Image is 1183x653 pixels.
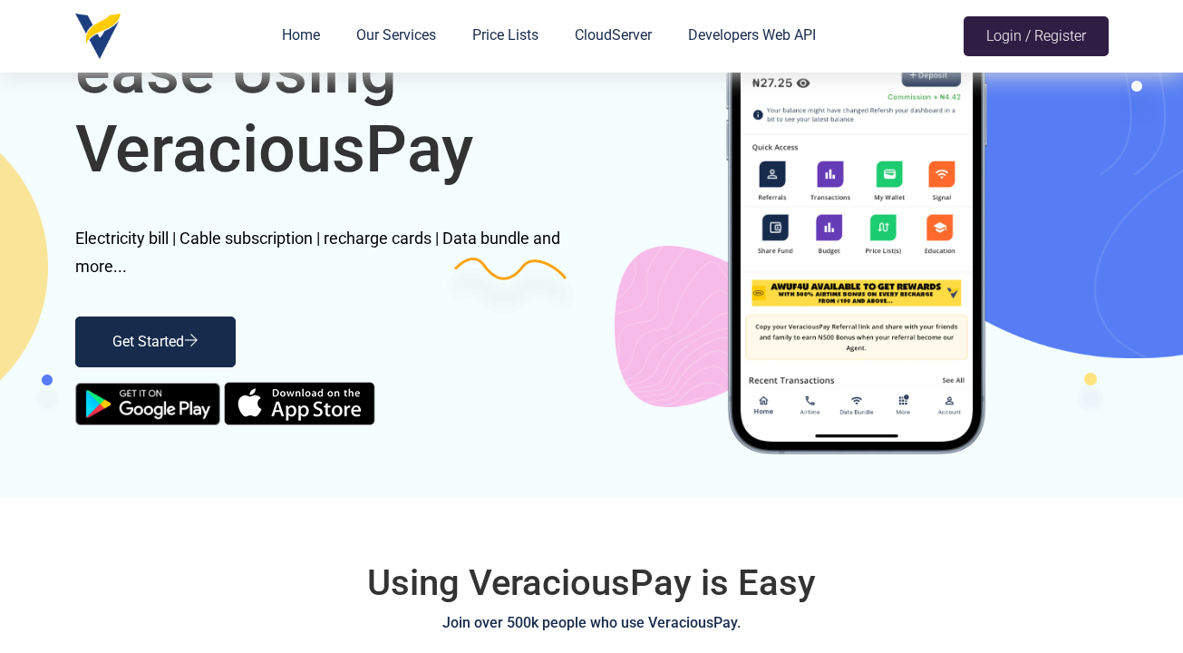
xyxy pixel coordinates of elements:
h1: Using VeraciousPay is Easy [293,561,891,605]
a: Home [282,17,320,55]
span: Join over 500k people who use VeraciousPay. [442,616,741,630]
img: Image [1120,81,1154,122]
img: google-play.png [75,383,220,425]
img: Image [1072,373,1109,416]
img: Image [30,375,64,416]
a: Price Lists [472,17,538,55]
img: logo [75,14,121,59]
a: Developers Web API [688,17,816,55]
img: Image [614,245,797,408]
a: Login / Register [964,16,1109,56]
a: Get Started [75,317,236,367]
p: Electricity bill | Cable subscription | recharge cards | Data bundle and more... [75,225,578,280]
a: Our Services [356,17,436,55]
img: Image [442,258,578,317]
img: app-store.png [224,382,375,425]
a: CloudServer [575,17,652,55]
